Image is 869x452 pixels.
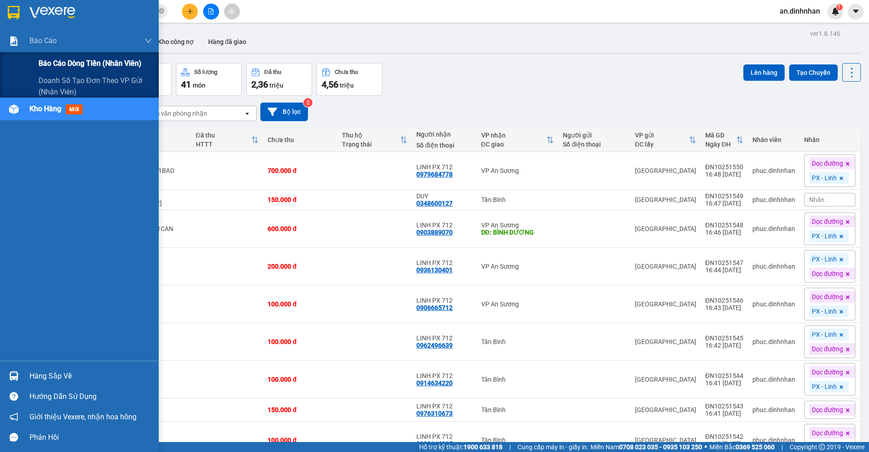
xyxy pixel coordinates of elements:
[337,128,412,152] th: Toggle SortBy
[187,8,193,15] span: plus
[335,69,358,75] div: Chưa thu
[743,64,785,81] button: Lên hàng
[268,167,333,174] div: 700.000 đ
[477,128,559,152] th: Toggle SortBy
[705,141,736,148] div: Ngày ĐH
[224,4,240,20] button: aim
[29,369,152,383] div: Hàng sắp về
[705,342,743,349] div: 16:42 [DATE]
[635,376,696,383] div: [GEOGRAPHIC_DATA]
[416,304,453,311] div: 0906665712
[701,128,748,152] th: Toggle SortBy
[303,98,312,107] sup: 2
[591,442,702,452] span: Miền Nam
[619,443,702,451] strong: 0708 023 035 - 0935 103 250
[268,338,333,345] div: 100.000 đ
[196,132,252,139] div: Đã thu
[145,109,207,118] div: Chọn văn phòng nhận
[159,7,164,16] span: close-circle
[804,136,855,143] div: Nhãn
[705,221,743,229] div: ĐN10251548
[812,270,843,278] span: Dọc đường
[752,338,795,345] div: phuc.dinhnhan
[159,8,164,14] span: close-circle
[752,406,795,413] div: phuc.dinhnhan
[705,200,743,207] div: 16:47 [DATE]
[269,82,283,89] span: triệu
[268,225,333,232] div: 600.000 đ
[196,141,252,148] div: HTTT
[812,255,837,263] span: PX - Linh
[10,413,18,421] span: notification
[10,392,18,401] span: question-circle
[244,110,251,117] svg: open
[705,229,743,236] div: 16:46 [DATE]
[705,259,743,266] div: ĐN10251547
[29,411,137,423] span: Giới thiệu Vexere, nhận hoa hồng
[705,192,743,200] div: ĐN10251549
[563,141,626,148] div: Số điện thoại
[9,36,19,46] img: solution-icon
[416,131,472,138] div: Người nhận
[705,304,743,311] div: 16:43 [DATE]
[772,5,827,17] span: an.dinhnhan
[342,132,400,139] div: Thu hộ
[705,171,743,178] div: 16:48 [DATE]
[464,443,503,451] strong: 1900 633 818
[635,338,696,345] div: [GEOGRAPHIC_DATA]
[635,437,696,444] div: [GEOGRAPHIC_DATA]
[342,141,400,148] div: Trạng thái
[416,372,472,379] div: LINH PX 712
[176,63,242,96] button: Số lượng41món
[705,379,743,387] div: 16:41 [DATE]
[194,69,217,75] div: Số lượng
[481,167,554,174] div: VP An Sương
[810,29,840,39] div: ver 1.8.146
[709,442,775,452] span: Miền Bắc
[812,174,837,182] span: PX - Linh
[812,368,843,376] span: Dọc đường
[836,4,843,10] sup: 1
[705,403,743,410] div: ĐN10251543
[416,433,472,440] div: LINH PX 712
[416,163,472,171] div: LINH PX 712
[852,7,860,15] span: caret-down
[203,4,219,20] button: file-add
[251,79,268,90] span: 2,36
[635,225,696,232] div: [GEOGRAPHIC_DATA]
[182,4,198,20] button: plus
[705,440,743,447] div: 16:40 [DATE]
[630,128,701,152] th: Toggle SortBy
[635,167,696,174] div: [GEOGRAPHIC_DATA]
[481,338,554,345] div: Tân Bình
[481,376,554,383] div: Tân Bình
[317,63,382,96] button: Chưa thu4,56 triệu
[416,259,472,266] div: LINH PX 712
[812,232,837,240] span: PX - Linh
[416,410,453,417] div: 0976310673
[563,132,626,139] div: Người gửi
[848,4,864,20] button: caret-down
[635,141,689,148] div: ĐC lấy
[812,406,843,414] span: Dọc đường
[268,437,333,444] div: 100.000 đ
[812,159,843,167] span: Dọc đường
[416,403,472,410] div: LINH PX 712
[517,442,588,452] span: Cung cấp máy in - giấy in:
[635,300,696,308] div: [GEOGRAPHIC_DATA]
[705,433,743,440] div: ĐN10251542
[704,445,707,449] span: ⚪️
[8,6,20,20] img: logo-vxr
[416,221,472,229] div: LINH PX 712
[9,371,19,381] img: warehouse-icon
[752,263,795,270] div: phuc.dinhnhan
[481,229,554,236] div: DĐ: BÌNH DƯƠNG
[208,8,214,15] span: file-add
[809,196,825,203] span: Nhãn
[29,35,57,46] span: Báo cáo
[736,443,775,451] strong: 0369 525 060
[268,300,333,308] div: 100.000 đ
[416,171,453,178] div: 0979684778
[416,297,472,304] div: LINH PX 712
[481,196,554,203] div: Tân Bình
